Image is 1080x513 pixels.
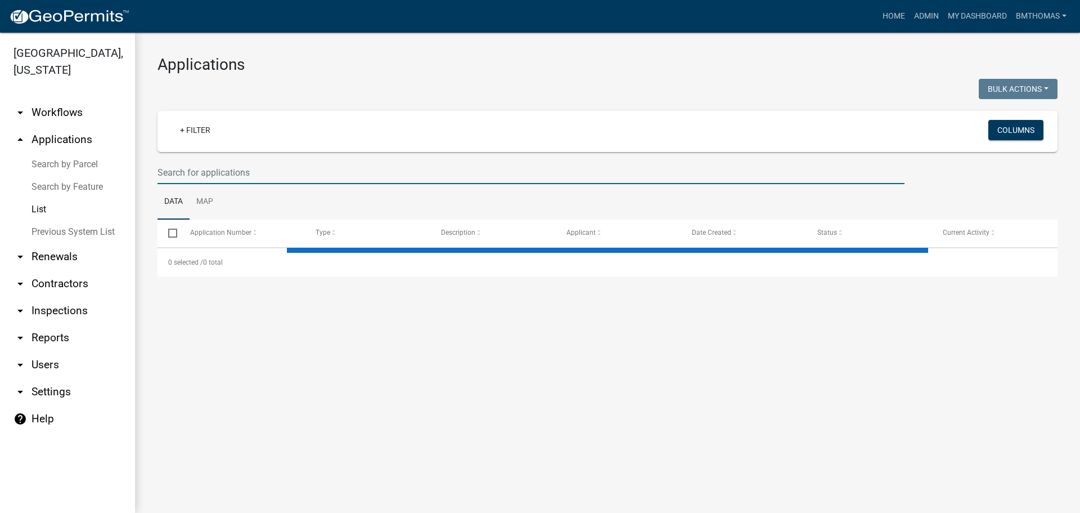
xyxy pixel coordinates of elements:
[179,220,304,247] datatable-header-cell: Application Number
[566,229,596,237] span: Applicant
[910,6,943,27] a: Admin
[13,133,27,146] i: arrow_drop_up
[157,161,904,184] input: Search for applications
[430,220,556,247] datatable-header-cell: Description
[943,229,989,237] span: Current Activity
[1011,6,1071,27] a: bmthomas
[13,304,27,318] i: arrow_drop_down
[13,277,27,291] i: arrow_drop_down
[13,331,27,345] i: arrow_drop_down
[157,248,1057,276] div: 0 total
[13,250,27,264] i: arrow_drop_down
[13,106,27,119] i: arrow_drop_down
[190,184,220,220] a: Map
[943,6,1011,27] a: My Dashboard
[932,220,1057,247] datatable-header-cell: Current Activity
[878,6,910,27] a: Home
[13,358,27,372] i: arrow_drop_down
[304,220,430,247] datatable-header-cell: Type
[441,229,475,237] span: Description
[157,55,1057,74] h3: Applications
[171,120,219,140] a: + Filter
[817,229,837,237] span: Status
[988,120,1043,140] button: Columns
[807,220,932,247] datatable-header-cell: Status
[190,229,251,237] span: Application Number
[168,258,203,266] span: 0 selected /
[157,184,190,220] a: Data
[157,220,179,247] datatable-header-cell: Select
[316,229,330,237] span: Type
[681,220,807,247] datatable-header-cell: Date Created
[556,220,681,247] datatable-header-cell: Applicant
[692,229,731,237] span: Date Created
[13,412,27,426] i: help
[979,79,1057,99] button: Bulk Actions
[13,385,27,399] i: arrow_drop_down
